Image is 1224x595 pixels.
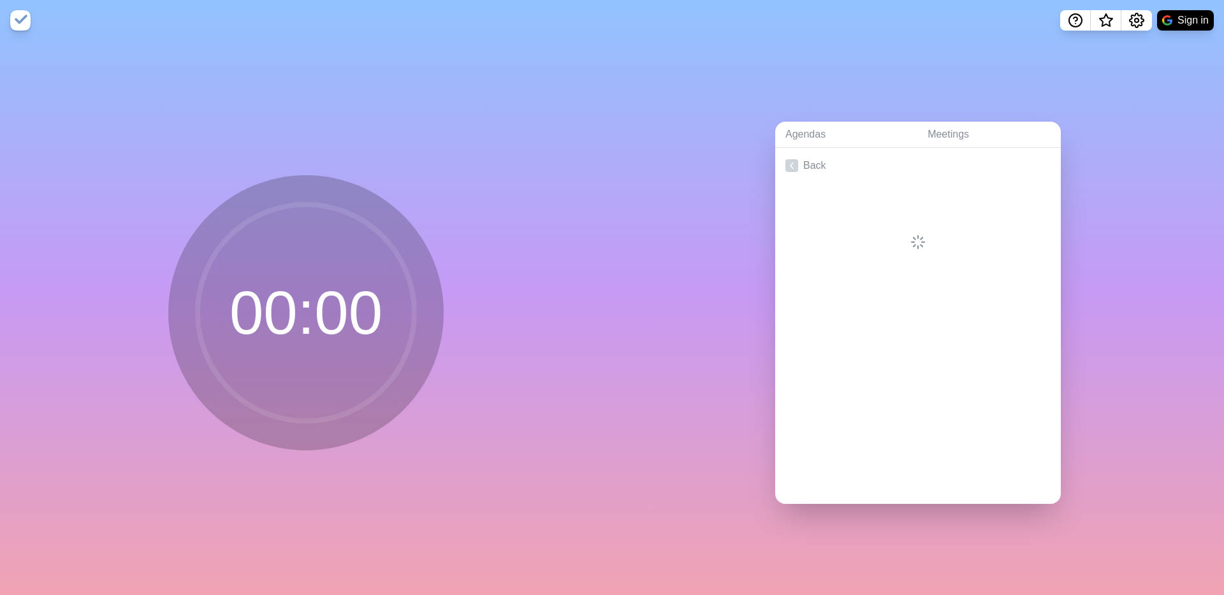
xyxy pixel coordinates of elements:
button: Settings [1121,10,1152,31]
button: Sign in [1157,10,1214,31]
img: google logo [1162,15,1172,25]
img: timeblocks logo [10,10,31,31]
a: Meetings [917,122,1061,148]
a: Agendas [775,122,917,148]
a: Back [775,148,1061,183]
button: Help [1060,10,1091,31]
button: What’s new [1091,10,1121,31]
